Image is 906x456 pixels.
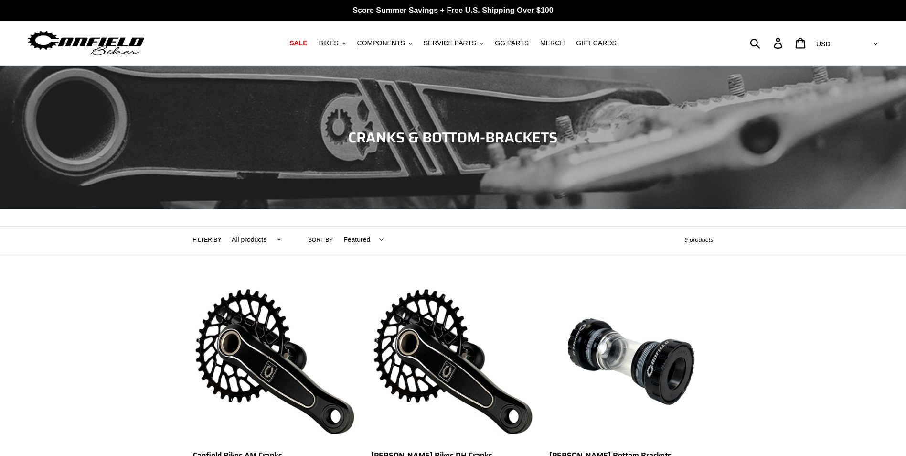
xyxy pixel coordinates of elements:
span: COMPONENTS [357,39,405,47]
a: GIFT CARDS [571,37,621,50]
span: BIKES [319,39,338,47]
img: Canfield Bikes [26,28,146,58]
span: SERVICE PARTS [424,39,476,47]
input: Search [755,33,779,54]
span: GIFT CARDS [576,39,617,47]
a: SALE [285,37,312,50]
button: SERVICE PARTS [419,37,488,50]
span: 9 products [684,236,714,243]
span: CRANKS & BOTTOM-BRACKETS [348,126,558,149]
span: GG PARTS [495,39,529,47]
a: GG PARTS [490,37,533,50]
a: MERCH [535,37,569,50]
button: BIKES [314,37,350,50]
label: Sort by [308,236,333,244]
button: COMPONENTS [352,37,417,50]
span: MERCH [540,39,565,47]
span: SALE [289,39,307,47]
label: Filter by [193,236,222,244]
